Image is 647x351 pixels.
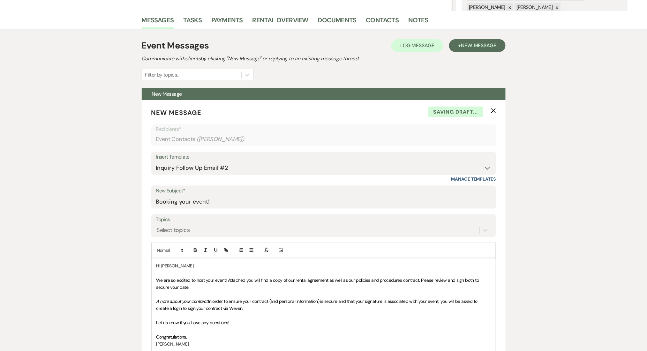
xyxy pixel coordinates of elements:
span: Log Message [400,42,434,49]
span: Saving draft... [428,107,483,117]
a: Contacts [366,15,399,29]
span: Congratulations, [156,334,187,340]
a: Rental Overview [252,15,308,29]
p: Hi [PERSON_NAME]! [156,262,491,269]
span: ( [PERSON_NAME] ) [197,135,245,144]
div: Select topics [157,226,190,235]
a: Messages [142,15,174,29]
p: [PERSON_NAME] [156,341,491,348]
button: Log Message [391,39,443,52]
button: +New Message [449,39,505,52]
a: Payments [211,15,243,29]
a: Notes [408,15,428,29]
h1: Event Messages [142,39,209,52]
div: [PERSON_NAME] [515,3,554,12]
label: Topics [156,215,491,224]
span: New Message [151,108,202,117]
span: In order to ensure your contract (and personal information) is secure and that your signature is ... [156,299,479,311]
div: Filter by topics... [145,71,179,79]
h2: Communicate with clients by clicking "New Message" or replying to an existing message thread. [142,55,506,63]
p: Recipients* [156,125,491,133]
a: Manage Templates [451,176,496,182]
div: [PERSON_NAME] [467,3,507,12]
span: New Message [461,42,496,49]
div: Event Contacts [156,133,491,146]
span: We are so excited to host your event! Attached you will find a copy of our rental agreement as we... [156,277,480,290]
span: New Message [152,91,182,97]
em: A note about your contract: [156,299,208,304]
div: Insert Template [156,153,491,162]
a: Documents [318,15,357,29]
span: Let us know if you have any questions! [156,320,229,326]
label: New Subject* [156,186,491,196]
a: Tasks [183,15,202,29]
